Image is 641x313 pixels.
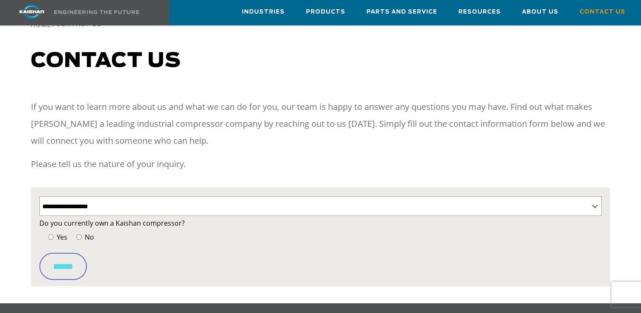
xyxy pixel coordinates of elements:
[366,7,437,17] span: Parts and Service
[39,217,602,280] form: Contact form
[306,0,345,23] a: Products
[458,7,501,17] span: Resources
[83,232,94,242] span: No
[76,234,82,240] input: No
[31,156,610,173] p: Please tell us the nature of your inquiry.
[55,232,67,242] span: Yes
[242,0,285,23] a: Industries
[366,0,437,23] a: Parts and Service
[31,98,610,149] p: If you want to learn more about us and what we can do for you, our team is happy to answer any qu...
[580,7,625,17] span: Contact Us
[522,0,558,23] a: About Us
[522,7,558,17] span: About Us
[31,51,181,71] span: Contact us
[458,0,501,23] a: Resources
[580,0,625,23] a: Contact Us
[39,217,602,229] label: Do you currently own a Kaishan compressor?
[242,7,285,17] span: Industries
[48,234,54,240] input: Yes
[306,7,345,17] span: Products
[54,10,139,14] img: Engineering the future
[31,23,51,28] span: Home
